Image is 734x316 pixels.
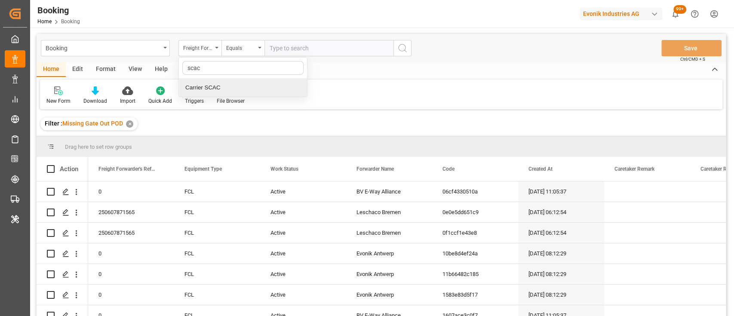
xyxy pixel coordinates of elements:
[88,223,174,243] div: 250607871565
[432,223,518,243] div: 0f1ccf1e43e8
[41,40,170,56] button: open menu
[661,40,722,56] button: Save
[46,42,160,53] div: Booking
[66,62,89,77] div: Edit
[356,166,394,172] span: Forwarder Name
[37,4,80,17] div: Booking
[221,40,264,56] button: open menu
[260,181,346,202] div: Active
[126,120,133,128] div: ✕
[88,202,174,222] div: 250607871565
[580,6,666,22] button: Evonik Industries AG
[346,223,432,243] div: Leschaco Bremen
[174,264,260,284] div: FCL
[88,181,174,202] div: 0
[518,285,604,305] div: [DATE] 08:12:29
[260,202,346,222] div: Active
[37,243,88,264] div: Press SPACE to select this row.
[37,18,52,25] a: Home
[346,243,432,264] div: Evonik Antwerp
[518,264,604,284] div: [DATE] 08:12:29
[37,202,88,223] div: Press SPACE to select this row.
[680,56,705,62] span: Ctrl/CMD + S
[98,166,156,172] span: Freight Forwarder's Reference No.
[174,243,260,264] div: FCL
[60,165,78,173] div: Action
[174,285,260,305] div: FCL
[88,264,174,284] div: 0
[528,166,553,172] span: Created At
[432,264,518,284] div: 11b66482c185
[673,5,686,14] span: 99+
[264,40,393,56] input: Type to search
[37,181,88,202] div: Press SPACE to select this row.
[88,285,174,305] div: 0
[183,42,212,52] div: Freight Forwarder's Reference No.
[184,166,222,172] span: Equipment Type
[62,120,123,127] span: Missing Gate Out POD
[174,223,260,243] div: FCL
[185,97,204,105] div: Triggers
[270,166,298,172] span: Work Status
[37,285,88,305] div: Press SPACE to select this row.
[666,4,685,24] button: show 100 new notifications
[148,97,172,105] div: Quick Add
[346,181,432,202] div: BV E-Way Alliance
[148,62,174,77] div: Help
[518,223,604,243] div: [DATE] 06:12:54
[614,166,654,172] span: Caretaker Remark
[432,285,518,305] div: 1583e83d5f17
[45,120,62,127] span: Filter :
[518,243,604,264] div: [DATE] 08:12:29
[37,62,66,77] div: Home
[432,243,518,264] div: 10be8d4ef24a
[37,264,88,285] div: Press SPACE to select this row.
[174,181,260,202] div: FCL
[346,202,432,222] div: Leschaco Bremen
[260,243,346,264] div: Active
[217,97,245,105] div: File Browser
[393,40,412,56] button: search button
[685,4,704,24] button: Help Center
[260,223,346,243] div: Active
[88,243,174,264] div: 0
[120,97,135,105] div: Import
[432,202,518,222] div: 0e0e5dd651c9
[346,285,432,305] div: Evonik Antwerp
[37,223,88,243] div: Press SPACE to select this row.
[442,166,455,172] span: Code
[83,97,107,105] div: Download
[179,79,307,97] div: Carrier SCAC
[346,264,432,284] div: Evonik Antwerp
[182,61,304,75] input: Search
[89,62,122,77] div: Format
[46,97,71,105] div: New Form
[226,42,255,52] div: Equals
[260,285,346,305] div: Active
[580,8,662,20] div: Evonik Industries AG
[178,40,221,56] button: close menu
[65,144,132,150] span: Drag here to set row groups
[432,181,518,202] div: 06cf4330510a
[122,62,148,77] div: View
[518,202,604,222] div: [DATE] 06:12:54
[518,181,604,202] div: [DATE] 11:05:37
[260,264,346,284] div: Active
[174,202,260,222] div: FCL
